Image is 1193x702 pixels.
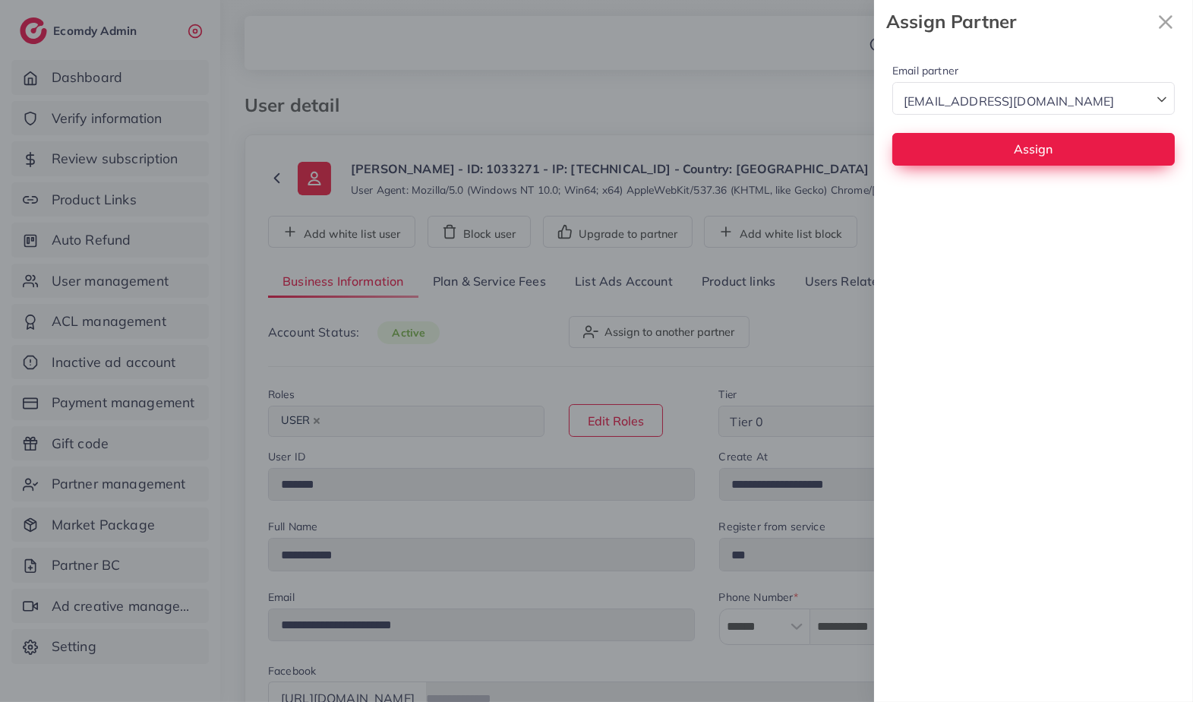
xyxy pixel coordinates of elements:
[892,82,1175,115] div: Search for option
[1150,6,1181,37] button: Close
[892,133,1175,166] button: Assign
[1150,7,1181,37] svg: x
[1119,87,1150,112] input: Search for option
[892,63,958,78] label: Email partner
[901,90,1117,112] span: [EMAIL_ADDRESS][DOMAIN_NAME]
[1015,141,1053,157] span: Assign
[886,8,1150,35] strong: Assign Partner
